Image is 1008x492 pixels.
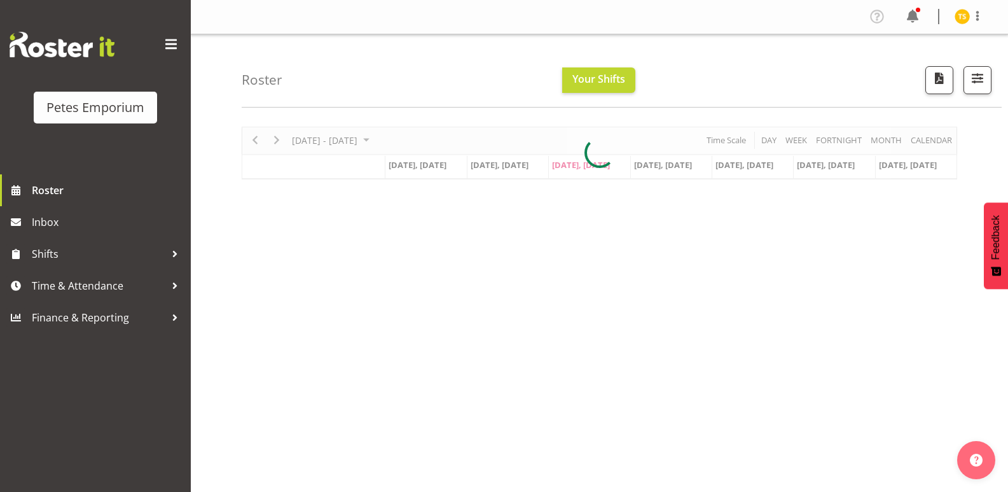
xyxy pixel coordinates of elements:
[955,9,970,24] img: tamara-straker11292.jpg
[984,202,1008,289] button: Feedback - Show survey
[32,276,165,295] span: Time & Attendance
[990,215,1002,260] span: Feedback
[242,73,282,87] h4: Roster
[925,66,953,94] button: Download a PDF of the roster according to the set date range.
[32,213,184,232] span: Inbox
[32,308,165,327] span: Finance & Reporting
[562,67,635,93] button: Your Shifts
[572,72,625,86] span: Your Shifts
[10,32,114,57] img: Rosterit website logo
[970,454,983,467] img: help-xxl-2.png
[963,66,991,94] button: Filter Shifts
[32,244,165,264] span: Shifts
[32,181,184,200] span: Roster
[46,98,144,117] div: Petes Emporium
